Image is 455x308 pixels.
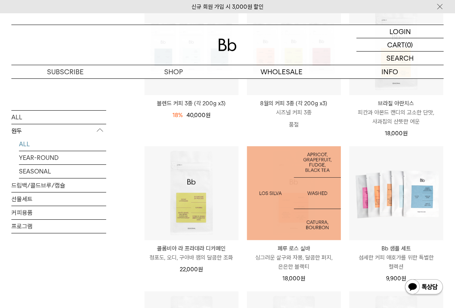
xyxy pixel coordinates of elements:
img: 콜롬비아 라 프라데라 디카페인 [144,146,238,240]
p: 원두 [11,124,106,138]
span: 40,000 [187,112,210,119]
span: 22,000 [180,266,203,273]
a: SUBSCRIBE [11,65,119,78]
span: 원 [198,266,203,273]
a: Bb 샘플 세트 섬세한 커피 애호가를 위한 특별한 컬렉션 [349,244,443,271]
p: 콜롬비아 라 프라데라 디카페인 [144,244,238,253]
p: 브라질 아란치스 [349,99,443,108]
p: LOGIN [389,25,411,38]
a: 콜롬비아 라 프라데라 디카페인 청포도, 오디, 구아바 잼의 달콤한 조화 [144,244,238,262]
p: 피칸과 아몬드 캔디의 고소한 단맛, 사과칩의 산뜻한 여운 [349,108,443,126]
a: 블렌드 커피 3종 (각 200g x3) [144,99,238,108]
p: INFO [336,65,444,78]
span: 18,000 [282,275,305,282]
a: 페루 로스 실바 싱그러운 살구와 자몽, 달콤한 퍼지, 은은한 블랙티 [247,244,341,271]
span: 원 [403,130,408,137]
span: 18,000 [385,130,408,137]
p: 시즈널 커피 3종 [247,108,341,117]
p: CART [387,38,405,51]
div: 18% [173,111,183,120]
p: 품절 [247,117,341,132]
a: ALL [11,110,106,124]
p: SEARCH [386,52,414,65]
span: 원 [300,275,305,282]
span: 9,900 [386,275,406,282]
p: Bb 샘플 세트 [349,244,443,253]
a: 드립백/콜드브루/캡슐 [11,178,106,192]
a: 선물세트 [11,192,106,205]
img: Bb 샘플 세트 [349,146,443,240]
a: 프로그램 [11,219,106,233]
p: (0) [405,38,413,51]
a: 브라질 아란치스 피칸과 아몬드 캔디의 고소한 단맛, 사과칩의 산뜻한 여운 [349,99,443,126]
a: SHOP [119,65,227,78]
a: 신규 회원 가입 시 3,000원 할인 [191,3,264,10]
img: 1000000480_add2_053.jpg [247,146,341,240]
a: CART (0) [356,38,444,52]
span: 원 [401,275,406,282]
img: 로고 [218,39,237,51]
a: ALL [19,137,106,150]
a: SEASONAL [19,164,106,178]
p: WHOLESALE [227,65,336,78]
img: 카카오톡 채널 1:1 채팅 버튼 [404,278,444,297]
a: YEAR-ROUND [19,151,106,164]
a: 페루 로스 실바 [247,146,341,240]
p: 8월의 커피 3종 (각 200g x3) [247,99,341,108]
a: 8월의 커피 3종 (각 200g x3) 시즈널 커피 3종 [247,99,341,117]
a: LOGIN [356,25,444,38]
a: 커피용품 [11,206,106,219]
p: 청포도, 오디, 구아바 잼의 달콤한 조화 [144,253,238,262]
p: 페루 로스 실바 [247,244,341,253]
p: 싱그러운 살구와 자몽, 달콤한 퍼지, 은은한 블랙티 [247,253,341,271]
span: 원 [206,112,210,119]
p: 섬세한 커피 애호가를 위한 특별한 컬렉션 [349,253,443,271]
